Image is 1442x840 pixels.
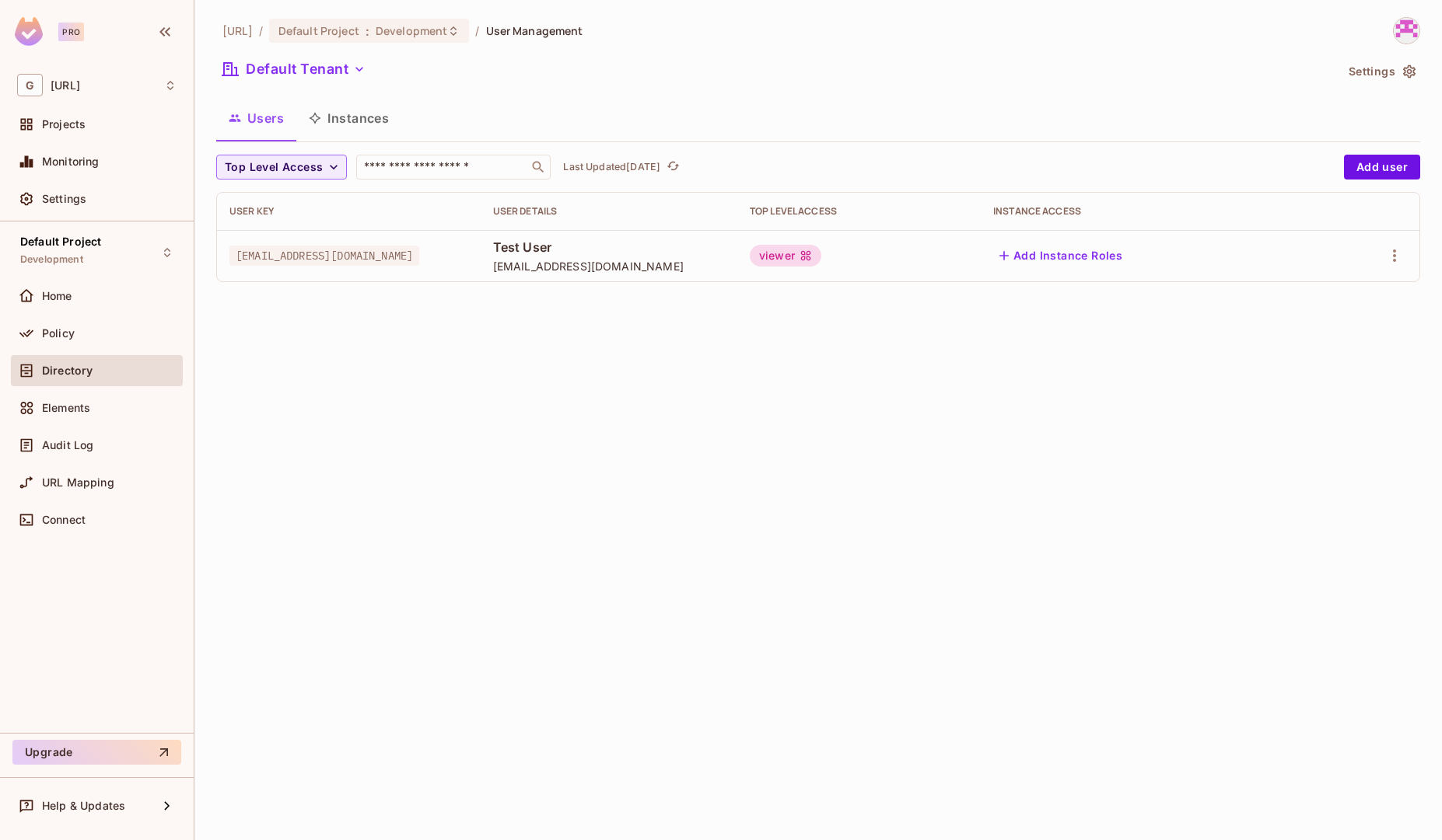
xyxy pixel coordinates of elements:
[259,23,263,38] li: /
[42,800,125,812] span: Help & Updates
[15,17,43,46] img: SReyMgAAAABJRU5ErkJggg==
[278,23,359,38] span: Default Project
[486,23,583,38] span: User Management
[42,327,75,340] span: Policy
[51,79,80,92] span: Workspace: genworx.ai
[42,193,86,205] span: Settings
[42,402,90,414] span: Elements
[229,205,468,218] div: User Key
[365,25,370,37] span: :
[222,23,253,38] span: the active workspace
[42,514,86,526] span: Connect
[216,99,296,138] button: Users
[296,99,401,138] button: Instances
[216,57,372,82] button: Default Tenant
[1344,155,1420,180] button: Add user
[225,158,323,177] span: Top Level Access
[667,159,680,175] span: refresh
[750,205,968,218] div: Top Level Access
[475,23,479,38] li: /
[563,161,660,173] p: Last Updated [DATE]
[42,439,93,451] span: Audit Log
[20,235,101,248] span: Default Project
[993,205,1303,218] div: Instance Access
[493,205,725,218] div: User Details
[1342,59,1420,84] button: Settings
[993,243,1129,268] button: Add Instance Roles
[376,23,447,38] span: Development
[216,155,347,180] button: Top Level Access
[663,158,682,176] button: refresh
[1394,18,1419,44] img: thillai@genworx.ai
[42,364,93,377] span: Directory
[493,239,725,256] span: Test User
[42,155,100,168] span: Monitoring
[17,74,43,96] span: G
[42,476,114,489] span: URL Mapping
[750,245,821,267] div: viewer
[42,118,86,131] span: Projects
[493,259,725,274] span: [EMAIL_ADDRESS][DOMAIN_NAME]
[12,740,181,765] button: Upgrade
[660,158,682,176] span: Click to refresh data
[229,246,419,266] span: [EMAIL_ADDRESS][DOMAIN_NAME]
[58,23,84,41] div: Pro
[20,253,83,266] span: Development
[42,290,72,302] span: Home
